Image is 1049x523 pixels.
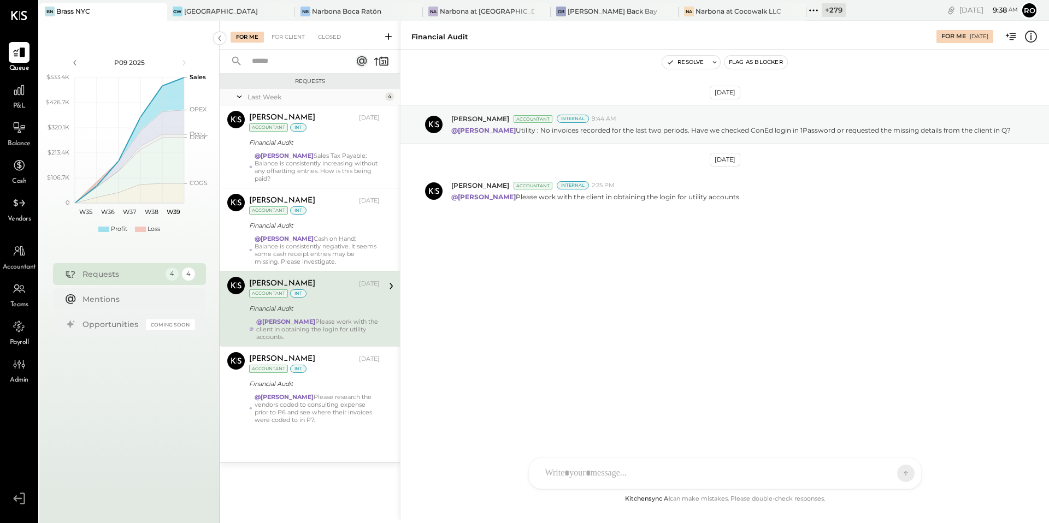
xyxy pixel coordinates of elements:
[190,179,208,187] text: COGS
[959,5,1018,15] div: [DATE]
[1,316,38,348] a: Payroll
[255,393,314,401] strong: @[PERSON_NAME]
[190,73,206,81] text: Sales
[557,181,589,189] div: Internal
[359,114,380,122] div: [DATE]
[249,206,288,215] div: Accountant
[428,7,438,16] div: Na
[411,32,468,42] div: Financial Audit
[190,130,208,138] text: Occu...
[256,318,380,341] div: Please work with the client in obtaining the login for utility accounts.
[231,32,264,43] div: For Me
[255,393,380,424] div: Please research the vendors coded to consulting expense prior to P6 and see where their invoices ...
[290,123,307,132] div: int
[440,7,534,16] div: Narbona at [GEOGRAPHIC_DATA] LLC
[9,64,30,74] span: Queue
[941,32,966,41] div: For Me
[249,354,315,365] div: [PERSON_NAME]
[249,365,288,373] div: Accountant
[249,278,315,289] div: [PERSON_NAME]
[144,208,158,216] text: W38
[710,153,740,167] div: [DATE]
[970,33,988,40] div: [DATE]
[710,86,740,99] div: [DATE]
[1,155,38,187] a: Cash
[256,318,315,325] strong: @[PERSON_NAME]
[225,78,394,85] div: Requests
[451,181,509,190] span: [PERSON_NAME]
[190,133,206,141] text: Labor
[249,123,288,132] div: Accountant
[556,7,566,16] div: GB
[166,268,179,281] div: 4
[1,354,38,385] a: Admin
[48,148,69,156] text: $213.4K
[359,280,380,288] div: [DATE]
[1,241,38,272] a: Accountant
[82,294,190,305] div: Mentions
[1,193,38,224] a: Vendors
[101,208,114,216] text: W36
[10,338,29,348] span: Payroll
[312,7,381,16] div: Narbona Boca Ratōn
[514,115,552,123] div: Accountant
[451,126,1011,135] p: Utility : No invoices recorded for the last two periods. Have we checked ConEd login in 1Password...
[662,56,708,69] button: Resolve
[146,319,195,330] div: Coming Soon
[190,105,207,113] text: OPEX
[249,112,315,123] div: [PERSON_NAME]
[255,152,380,182] div: Sales Tax Payable: Balance is consistently increasing without any offsetting entries. How is this...
[173,7,182,16] div: GW
[1021,2,1038,19] button: Ro
[359,197,380,205] div: [DATE]
[249,220,376,231] div: Financial Audit
[45,7,55,16] div: BN
[290,289,307,298] div: int
[266,32,310,43] div: For Client
[46,98,69,106] text: $426.7K
[568,7,657,16] div: [PERSON_NAME] Back Bay
[946,4,957,16] div: copy link
[592,181,615,190] span: 2:25 PM
[451,126,516,134] strong: @[PERSON_NAME]
[8,139,31,149] span: Balance
[123,208,136,216] text: W37
[249,303,376,314] div: Financial Audit
[182,268,195,281] div: 4
[82,319,140,330] div: Opportunities
[249,195,315,206] div: [PERSON_NAME]
[385,92,394,101] div: 4
[249,289,288,298] div: Accountant
[184,7,258,16] div: [GEOGRAPHIC_DATA]
[255,235,314,242] strong: @[PERSON_NAME]
[48,123,69,131] text: $320.1K
[514,182,552,189] div: Accountant
[10,376,28,385] span: Admin
[8,215,31,224] span: Vendors
[111,225,127,234] div: Profit
[1,117,38,149] a: Balance
[10,300,28,310] span: Teams
[451,114,509,123] span: [PERSON_NAME]
[166,208,180,216] text: W39
[724,56,787,69] button: Flag as Blocker
[1,42,38,74] a: Queue
[249,378,376,389] div: Financial Audit
[13,102,26,111] span: P&L
[255,235,380,265] div: Cash on Hand: Balance is consistently negative. It seems some cash receipt entries may be missing...
[822,3,846,17] div: + 279
[1,278,38,310] a: Teams
[255,152,314,159] strong: @[PERSON_NAME]
[290,365,307,373] div: int
[3,263,36,272] span: Accountant
[56,7,90,16] div: Brass NYC
[79,208,92,216] text: W35
[47,174,69,181] text: $106.7K
[46,73,69,81] text: $533.4K
[557,115,589,123] div: Internal
[684,7,694,16] div: Na
[249,137,376,148] div: Financial Audit
[247,92,382,102] div: Last Week
[66,199,69,206] text: 0
[696,7,781,16] div: Narbona at Cocowalk LLC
